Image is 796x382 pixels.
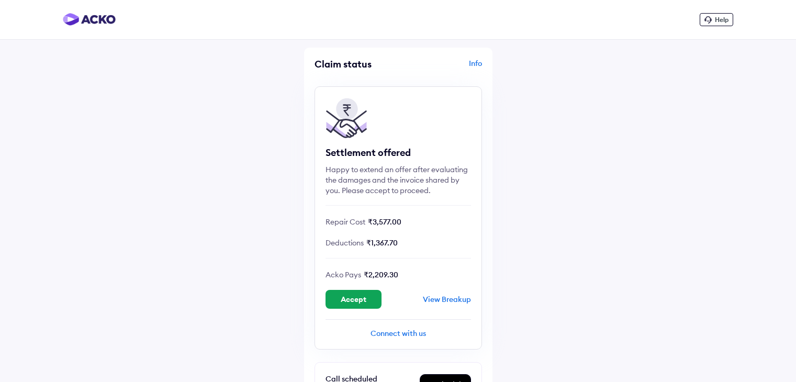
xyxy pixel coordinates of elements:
div: Happy to extend an offer after evaluating the damages and the invoice shared by you. Please accep... [326,164,471,196]
span: Deductions [326,238,364,248]
button: Accept [326,290,382,309]
span: ₹1,367.70 [366,238,398,248]
span: Acko Pays [326,270,361,279]
img: horizontal-gradient.png [63,13,116,26]
span: Repair Cost [326,217,365,227]
div: Claim status [315,58,396,70]
span: Help [715,16,728,24]
div: View Breakup [423,295,471,304]
div: Info [401,58,482,78]
div: Connect with us [326,328,471,339]
div: Settlement offered [326,147,471,159]
span: ₹2,209.30 [364,270,398,279]
span: ₹3,577.00 [368,217,401,227]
